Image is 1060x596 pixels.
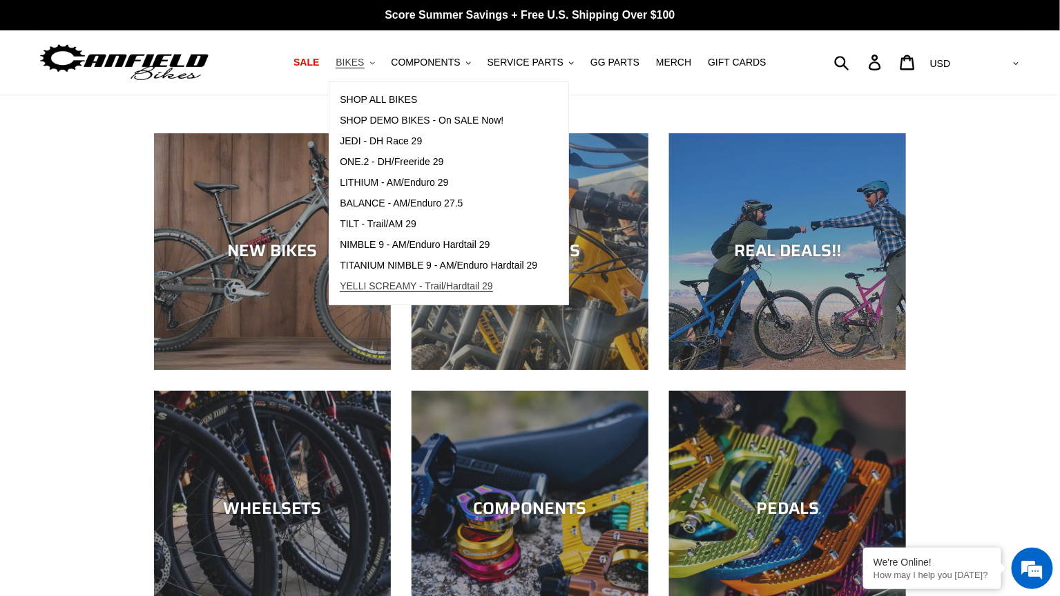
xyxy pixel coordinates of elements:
img: Canfield Bikes [38,41,211,84]
a: SHOP DEMO BIKES - On SALE Now! [329,110,548,131]
span: TITANIUM NIMBLE 9 - AM/Enduro Hardtail 29 [340,260,537,271]
a: TILT - Trail/AM 29 [329,214,548,235]
span: MERCH [656,57,691,68]
a: ONE.2 - DH/Freeride 29 [329,152,548,173]
span: SERVICE PARTS [488,57,563,68]
div: NEW BIKES [154,242,391,262]
div: REAL DEALS!! [669,242,906,262]
a: MERCH [649,53,698,72]
span: YELLI SCREAMY - Trail/Hardtail 29 [340,280,493,292]
button: COMPONENTS [385,53,478,72]
span: LITHIUM - AM/Enduro 29 [340,177,448,189]
span: TILT - Trail/AM 29 [340,218,416,230]
span: SALE [293,57,319,68]
span: GG PARTS [590,57,639,68]
span: ONE.2 - DH/Freeride 29 [340,156,443,168]
a: SALE [287,53,326,72]
div: WHEELSETS [154,499,391,519]
span: NIMBLE 9 - AM/Enduro Hardtail 29 [340,239,490,251]
span: BALANCE - AM/Enduro 27.5 [340,198,463,209]
button: SERVICE PARTS [481,53,581,72]
span: JEDI - DH Race 29 [340,135,422,147]
div: We're Online! [874,557,991,568]
a: LITHIUM - AM/Enduro 29 [329,173,548,193]
span: COMPONENTS [392,57,461,68]
a: SHOP ALL BIKES [329,90,548,110]
a: NIMBLE 9 - AM/Enduro Hardtail 29 [329,235,548,256]
div: COMPONENTS [412,499,648,519]
a: GG PARTS [584,53,646,72]
input: Search [842,47,877,77]
a: JEDI - DH Race 29 [329,131,548,152]
span: BIKES [336,57,364,68]
span: SHOP DEMO BIKES - On SALE Now! [340,115,503,126]
a: YELLI SCREAMY - Trail/Hardtail 29 [329,276,548,297]
a: GIFT CARDS [701,53,773,72]
button: BIKES [329,53,381,72]
span: GIFT CARDS [708,57,767,68]
a: BALANCE - AM/Enduro 27.5 [329,193,548,214]
span: SHOP ALL BIKES [340,94,417,106]
a: TITANIUM NIMBLE 9 - AM/Enduro Hardtail 29 [329,256,548,276]
a: REAL DEALS!! [669,133,906,370]
p: How may I help you today? [874,570,991,580]
a: NEW BIKES [154,133,391,370]
div: PEDALS [669,499,906,519]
